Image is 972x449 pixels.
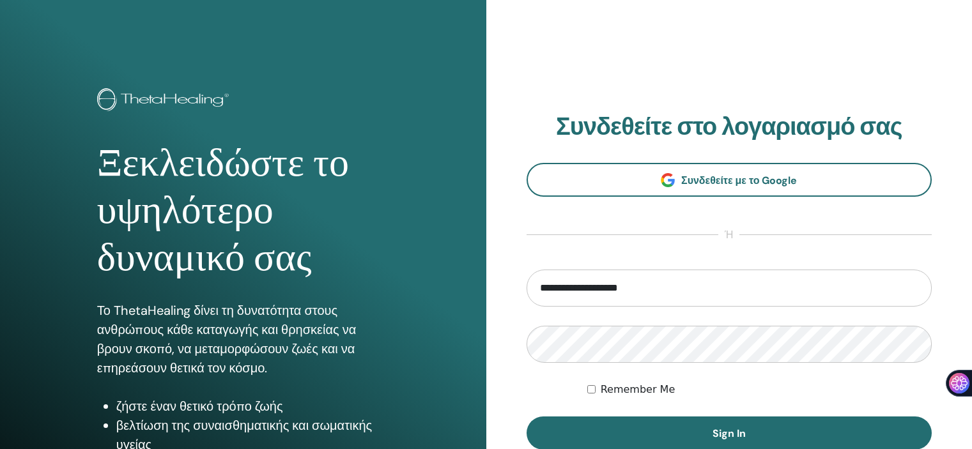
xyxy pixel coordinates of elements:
a: Συνδεθείτε με το Google [527,163,932,197]
p: Το ThetaHealing δίνει τη δυνατότητα στους ανθρώπους κάθε καταγωγής και θρησκείας να βρουν σκοπό, ... [97,301,389,377]
span: Συνδεθείτε με το Google [681,174,797,187]
span: ή [718,227,739,243]
span: Sign In [713,427,746,440]
h1: Ξεκλειδώστε το υψηλότερο δυναμικό σας [97,139,389,282]
label: Remember Me [601,382,675,397]
h2: Συνδεθείτε στο λογαριασμό σας [527,112,932,142]
div: Keep me authenticated indefinitely or until I manually logout [587,382,932,397]
li: ζήστε έναν θετικό τρόπο ζωής [116,397,389,416]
